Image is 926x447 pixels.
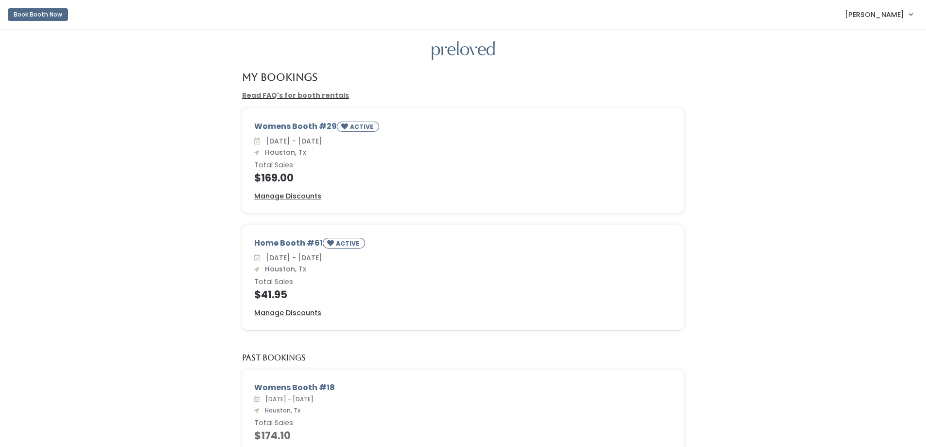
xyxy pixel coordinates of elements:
button: Book Booth Now [8,8,68,21]
h6: Total Sales [254,419,672,427]
h4: $169.00 [254,172,672,183]
h6: Total Sales [254,161,672,169]
span: Houston, Tx [261,147,306,157]
a: Book Booth Now [8,4,68,25]
small: ACTIVE [350,123,375,131]
a: Read FAQ's for booth rentals [242,90,349,100]
span: [DATE] - [DATE] [262,253,322,263]
a: Manage Discounts [254,191,321,201]
span: [DATE] - [DATE] [262,395,314,403]
small: ACTIVE [336,239,361,248]
a: Manage Discounts [254,308,321,318]
div: Home Booth #61 [254,237,672,252]
span: Houston, Tx [261,406,300,414]
span: [DATE] - [DATE] [262,136,322,146]
h4: My Bookings [242,72,317,83]
h6: Total Sales [254,278,672,286]
h4: $174.10 [254,430,672,441]
div: Womens Booth #18 [254,382,672,393]
div: Womens Booth #29 [254,121,672,136]
img: preloved logo [432,41,495,60]
a: [PERSON_NAME] [835,4,922,25]
span: Houston, Tx [261,264,306,274]
span: [PERSON_NAME] [845,9,904,20]
h4: $41.95 [254,289,672,300]
h5: Past Bookings [242,354,306,362]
